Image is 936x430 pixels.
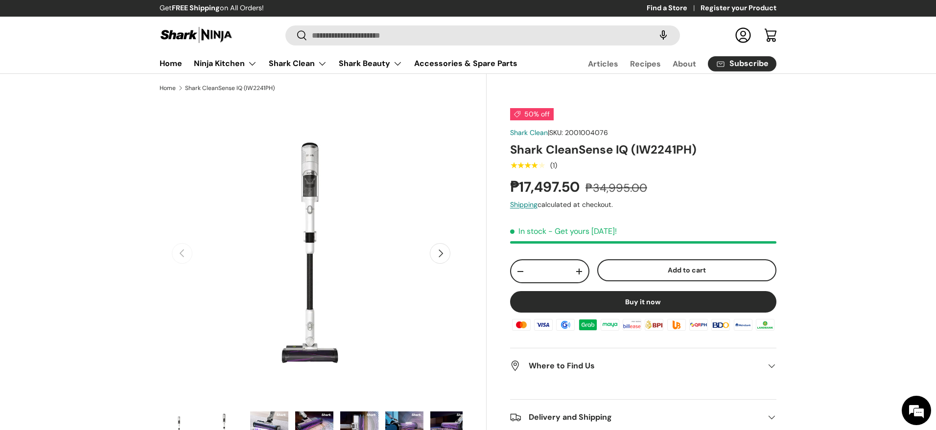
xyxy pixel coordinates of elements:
a: Register your Product [701,3,776,14]
nav: Primary [160,54,517,73]
img: maya [599,317,621,332]
a: Shark CleanSense IQ (IW2241PH) [185,85,275,91]
nav: Secondary [564,54,776,73]
a: Articles [588,54,618,73]
span: In stock [510,226,546,236]
span: ★★★★★ [510,160,545,170]
p: Get on All Orders! [160,3,264,14]
speech-search-button: Search by voice [648,24,679,46]
img: bdo [710,317,731,332]
span: SKU: [549,128,563,137]
a: About [673,54,696,73]
h1: Shark CleanSense IQ (IW2241PH) [510,142,776,157]
span: Subscribe [729,60,769,68]
summary: Shark Clean [263,54,333,73]
h2: Delivery and Shipping [510,411,761,423]
span: 2001004076 [565,128,608,137]
div: 4.0 out of 5.0 stars [510,161,545,170]
a: Shipping [510,200,538,209]
img: visa [533,317,554,332]
h2: Where to Find Us [510,360,761,372]
button: Buy it now [510,291,776,313]
a: Subscribe [708,56,776,71]
s: ₱34,995.00 [585,181,647,195]
img: ubp [666,317,687,332]
a: Accessories & Spare Parts [414,54,517,73]
img: qrph [688,317,709,332]
img: metrobank [732,317,753,332]
a: Shark Beauty [339,54,402,73]
button: Add to cart [597,259,776,281]
strong: FREE Shipping [172,3,220,12]
a: Shark Clean [269,54,327,73]
img: landbank [754,317,776,332]
strong: ₱17,497.50 [510,178,582,196]
img: gcash [555,317,576,332]
img: bpi [643,317,665,332]
p: - Get yours [DATE]! [548,226,617,236]
img: grabpay [577,317,599,332]
summary: Ninja Kitchen [188,54,263,73]
summary: Where to Find Us [510,348,776,384]
a: Shark Clean [510,128,548,137]
img: Shark Ninja Philippines [160,25,233,45]
a: Find a Store [647,3,701,14]
span: | [548,128,608,137]
span: 50% off [510,108,554,120]
nav: Breadcrumbs [160,84,487,92]
img: billease [621,317,643,332]
img: master [511,317,532,332]
a: Home [160,54,182,73]
div: (1) [550,162,557,169]
div: calculated at checkout. [510,200,776,210]
a: Ninja Kitchen [194,54,257,73]
a: Recipes [630,54,661,73]
a: Home [160,85,176,91]
summary: Shark Beauty [333,54,408,73]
